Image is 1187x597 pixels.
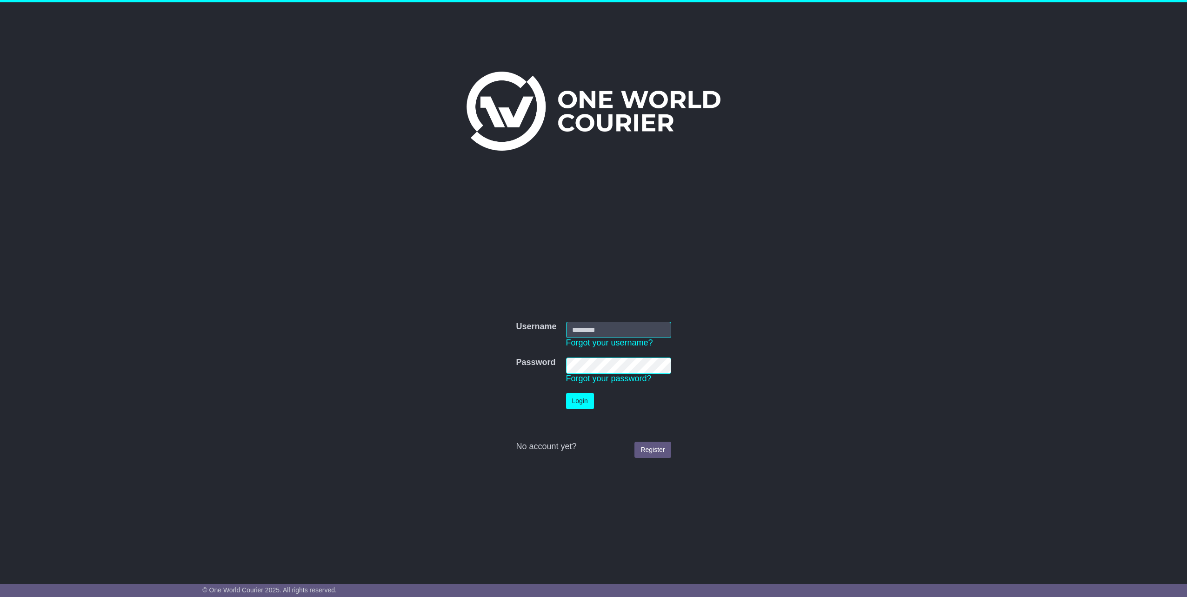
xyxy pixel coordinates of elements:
[516,322,556,332] label: Username
[634,442,671,458] a: Register
[467,72,720,151] img: One World
[516,358,555,368] label: Password
[516,442,671,452] div: No account yet?
[566,374,652,383] a: Forgot your password?
[566,338,653,347] a: Forgot your username?
[202,586,337,594] span: © One World Courier 2025. All rights reserved.
[566,393,594,409] button: Login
